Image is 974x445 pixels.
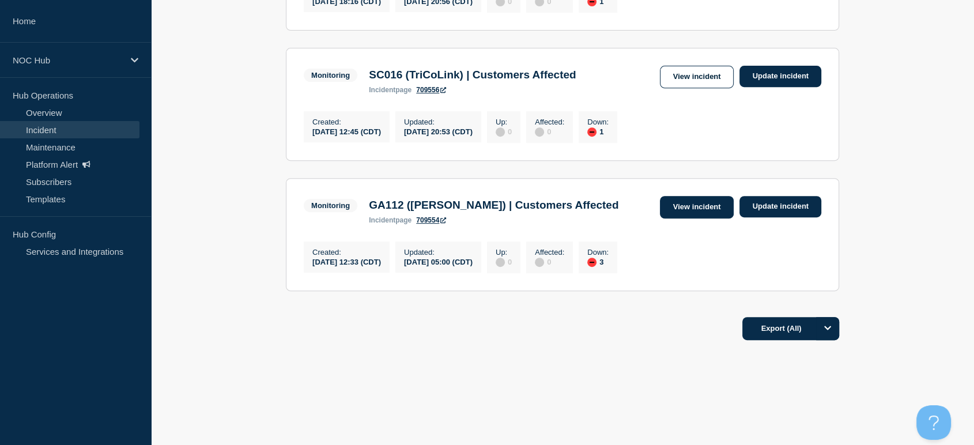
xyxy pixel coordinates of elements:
h3: GA112 ([PERSON_NAME]) | Customers Affected [369,199,618,212]
div: [DATE] 20:53 (CDT) [404,126,473,136]
div: down [587,127,597,137]
a: Update incident [739,196,821,217]
span: incident [369,86,395,94]
a: 709554 [416,216,446,224]
p: Affected : [535,248,564,257]
div: disabled [535,127,544,137]
div: down [587,258,597,267]
div: 3 [587,257,609,267]
p: Created : [312,118,381,126]
div: 1 [587,126,609,137]
div: [DATE] 05:00 (CDT) [404,257,473,266]
p: Down : [587,118,609,126]
a: View incident [660,196,734,218]
a: Update incident [739,66,821,87]
h3: SC016 (TriCoLink) | Customers Affected [369,69,576,81]
a: 709556 [416,86,446,94]
div: 0 [496,126,512,137]
span: Monitoring [304,69,357,82]
div: disabled [496,127,505,137]
div: 0 [535,257,564,267]
p: Up : [496,248,512,257]
div: [DATE] 12:33 (CDT) [312,257,381,266]
a: View incident [660,66,734,88]
div: [DATE] 12:45 (CDT) [312,126,381,136]
span: incident [369,216,395,224]
p: Created : [312,248,381,257]
p: Updated : [404,248,473,257]
p: Down : [587,248,609,257]
p: Updated : [404,118,473,126]
div: 0 [535,126,564,137]
p: NOC Hub [13,55,123,65]
p: page [369,216,412,224]
div: 0 [496,257,512,267]
p: Up : [496,118,512,126]
p: Affected : [535,118,564,126]
button: Options [816,317,839,340]
iframe: Help Scout Beacon - Open [916,405,951,440]
span: Monitoring [304,199,357,212]
p: page [369,86,412,94]
div: disabled [496,258,505,267]
button: Export (All) [742,317,839,340]
div: disabled [535,258,544,267]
